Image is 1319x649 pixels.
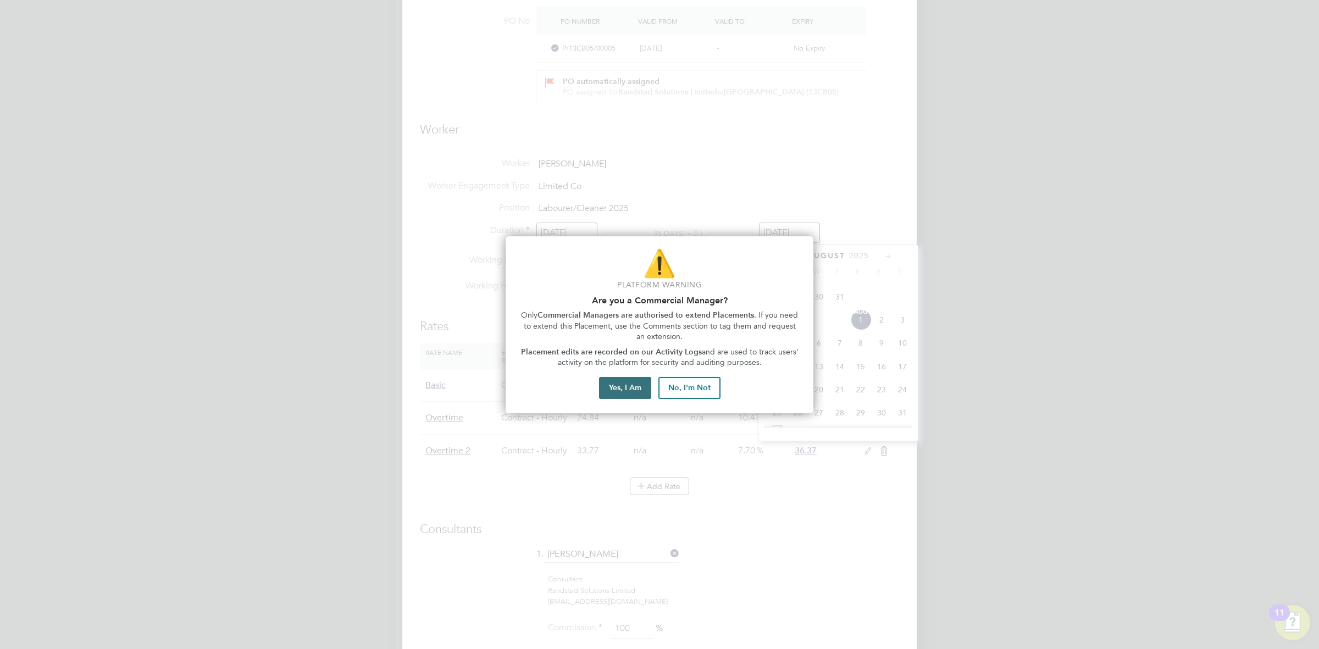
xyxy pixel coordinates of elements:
span: . If you need to extend this Placement, use the Comments section to tag them and request an exten... [524,310,801,341]
p: Platform Warning [519,280,800,291]
strong: Commercial Managers are authorised to extend Placements [537,310,754,320]
h2: Are you a Commercial Manager? [519,295,800,306]
p: ⚠️ [519,245,800,282]
span: and are used to track users' activity on the platform for security and auditing purposes. [558,347,801,368]
button: No, I'm Not [658,377,721,399]
button: Yes, I Am [599,377,651,399]
div: Are you part of the Commercial Team? [506,236,813,413]
span: Only [521,310,537,320]
strong: Placement edits are recorded on our Activity Logs [521,347,702,357]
